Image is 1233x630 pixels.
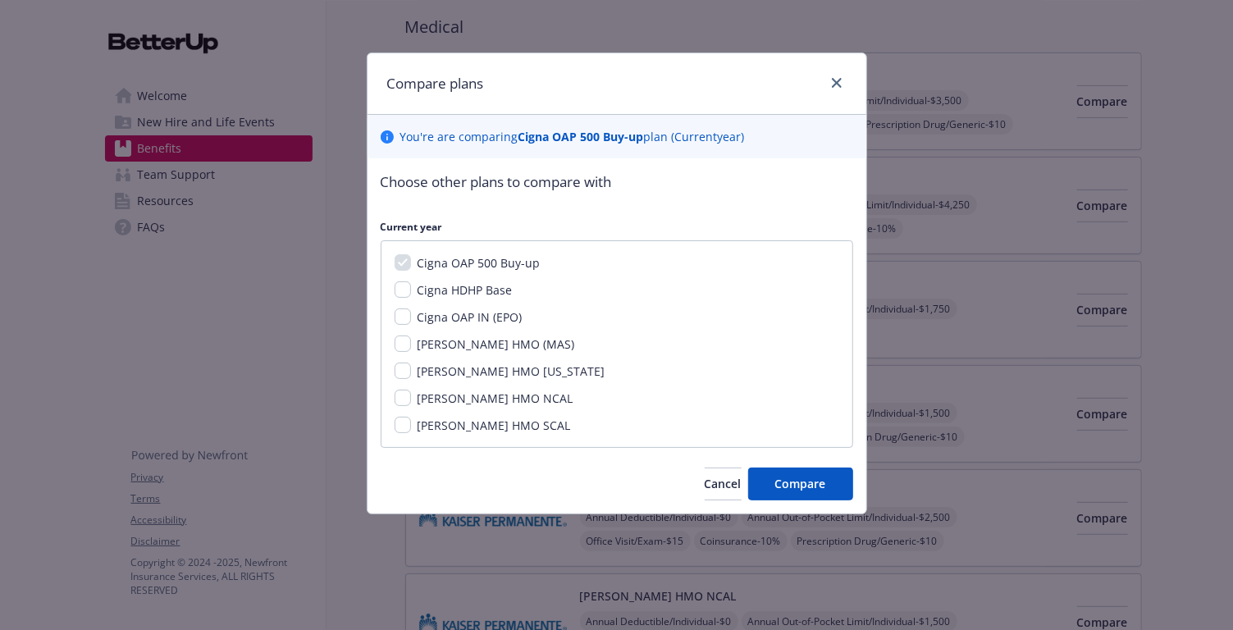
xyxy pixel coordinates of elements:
[775,476,826,491] span: Compare
[381,220,853,234] p: Current year
[418,309,523,325] span: Cigna OAP IN (EPO)
[381,171,853,193] p: Choose other plans to compare with
[418,336,575,352] span: [PERSON_NAME] HMO (MAS)
[387,73,484,94] h1: Compare plans
[827,73,847,93] a: close
[400,128,745,145] p: You ' re are comparing plan ( Current year)
[748,468,853,500] button: Compare
[418,363,605,379] span: [PERSON_NAME] HMO [US_STATE]
[418,418,571,433] span: [PERSON_NAME] HMO SCAL
[705,476,742,491] span: Cancel
[418,255,541,271] span: Cigna OAP 500 Buy-up
[705,468,742,500] button: Cancel
[418,282,513,298] span: Cigna HDHP Base
[418,390,573,406] span: [PERSON_NAME] HMO NCAL
[518,129,644,144] b: Cigna OAP 500 Buy-up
